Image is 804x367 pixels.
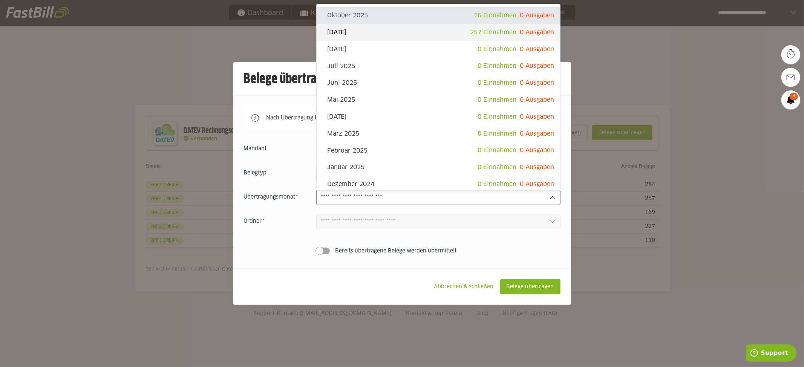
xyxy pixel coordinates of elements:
span: 0 Einnahmen [478,46,516,52]
span: 8 [790,93,798,100]
sl-option: Juli 2025 [317,58,560,75]
sl-option: März 2025 [317,125,560,142]
span: 0 Ausgaben [520,131,554,137]
sl-switch: Bereits übertragene Belege werden übermittelt [244,247,561,255]
span: 0 Einnahmen [478,131,516,137]
span: 0 Ausgaben [520,46,554,52]
sl-option: Mai 2025 [317,92,560,109]
a: 8 [781,90,800,109]
span: 0 Ausgaben [520,114,554,120]
sl-option: Oktober 2025 [317,7,560,24]
sl-option: Januar 2025 [317,159,560,176]
span: 0 Einnahmen [478,164,516,170]
span: 16 Einnahmen [474,12,516,18]
span: 0 Ausgaben [520,63,554,69]
span: 0 Ausgaben [520,147,554,153]
sl-option: Dezember 2024 [317,176,560,193]
span: 0 Einnahmen [478,181,516,187]
sl-option: [DATE] [317,109,560,125]
sl-button: Abbrechen & schließen [428,279,500,294]
span: 0 Ausgaben [520,181,554,187]
span: 0 Ausgaben [520,12,554,18]
span: 0 Ausgaben [520,164,554,170]
span: 0 Einnahmen [478,97,516,103]
span: 0 Ausgaben [520,29,554,35]
sl-button: Belege übertragen [500,279,561,294]
sl-option: Juni 2025 [317,75,560,92]
sl-option: [DATE] [317,41,560,58]
sl-option: Februar 2025 [317,142,560,159]
sl-option: [DATE] [317,24,560,41]
iframe: Öffnet ein Widget, in dem Sie weitere Informationen finden [746,344,796,363]
span: 0 Ausgaben [520,97,554,103]
span: 257 Einnahmen [470,29,516,35]
span: 0 Ausgaben [520,80,554,86]
span: 0 Einnahmen [478,147,516,153]
span: 0 Einnahmen [478,63,516,69]
span: 0 Einnahmen [478,114,516,120]
span: 0 Einnahmen [478,80,516,86]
